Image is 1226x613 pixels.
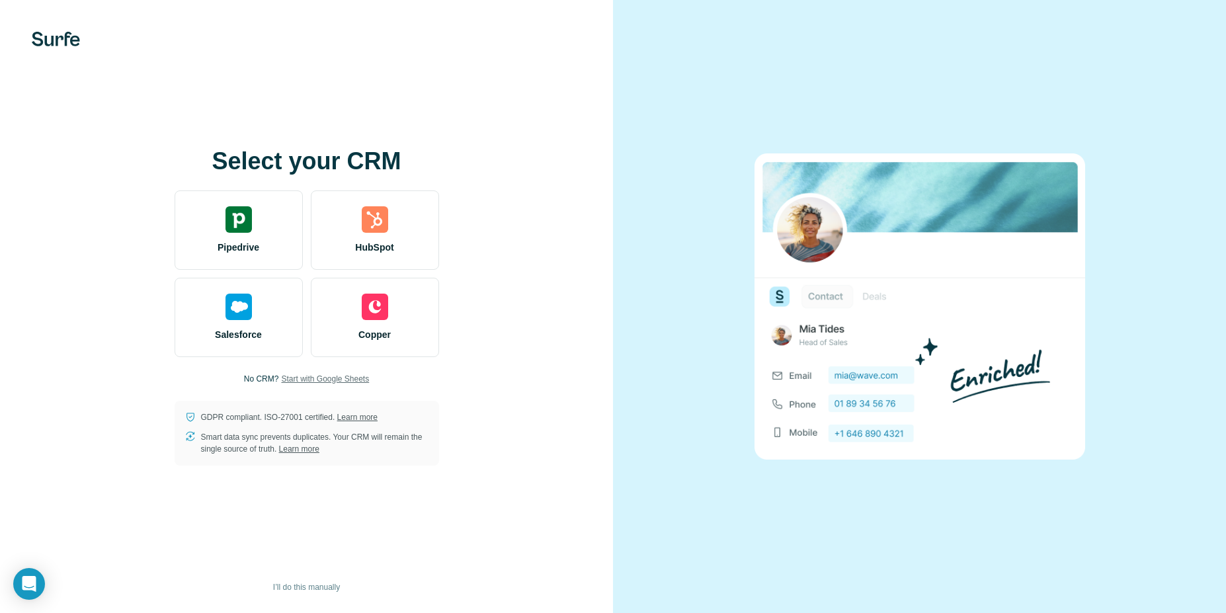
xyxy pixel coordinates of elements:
img: none image [755,153,1085,460]
a: Learn more [337,413,378,422]
div: Open Intercom Messenger [13,568,45,600]
span: HubSpot [355,241,393,254]
a: Learn more [279,444,319,454]
h1: Select your CRM [175,148,439,175]
img: hubspot's logo [362,206,388,233]
p: Smart data sync prevents duplicates. Your CRM will remain the single source of truth. [201,431,429,455]
span: Salesforce [215,328,262,341]
p: No CRM? [244,373,279,385]
span: Copper [358,328,391,341]
span: I’ll do this manually [273,581,340,593]
p: GDPR compliant. ISO-27001 certified. [201,411,378,423]
img: Surfe's logo [32,32,80,46]
img: pipedrive's logo [225,206,252,233]
button: I’ll do this manually [264,577,349,597]
img: copper's logo [362,294,388,320]
button: Start with Google Sheets [281,373,369,385]
span: Pipedrive [218,241,259,254]
img: salesforce's logo [225,294,252,320]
